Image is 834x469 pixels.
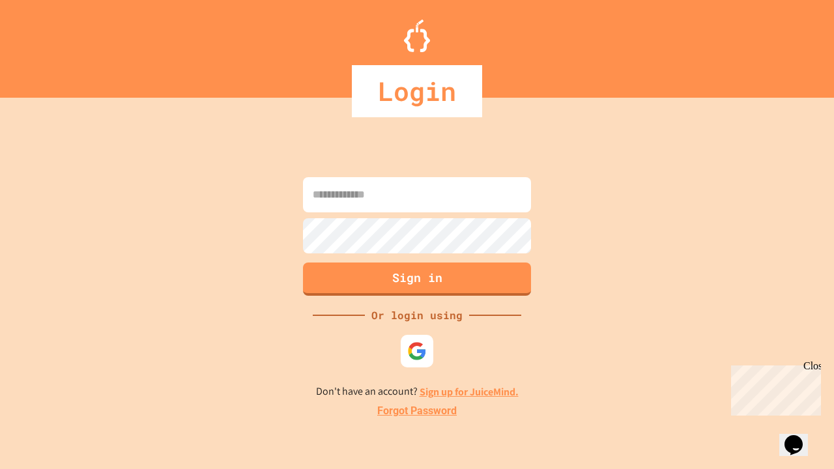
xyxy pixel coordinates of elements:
a: Sign up for JuiceMind. [420,385,519,399]
img: Logo.svg [404,20,430,52]
button: Sign in [303,263,531,296]
a: Forgot Password [377,403,457,419]
div: Chat with us now!Close [5,5,90,83]
iframe: chat widget [726,360,821,416]
p: Don't have an account? [316,384,519,400]
div: Or login using [365,307,469,323]
img: google-icon.svg [407,341,427,361]
iframe: chat widget [779,417,821,456]
div: Login [352,65,482,117]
